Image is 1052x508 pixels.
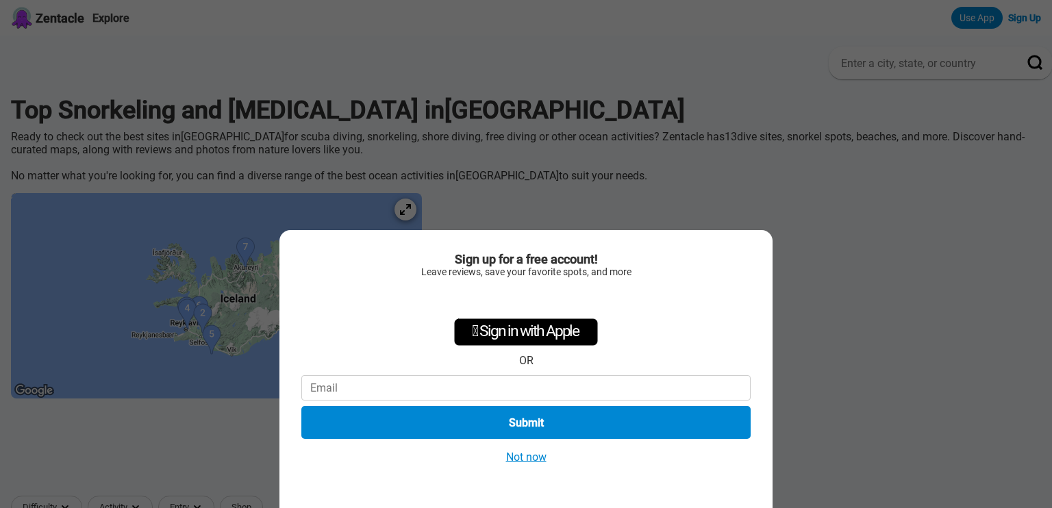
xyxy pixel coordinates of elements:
button: Not now [502,450,551,464]
div: Leave reviews, save your favorite spots, and more [301,266,751,277]
button: Submit [301,406,751,439]
div: Sign in with Apple [454,318,598,346]
iframe: Knop Inloggen met Google [453,284,599,314]
input: Email [301,375,751,401]
div: OR [519,354,534,367]
div: Sign up for a free account! [301,252,751,266]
